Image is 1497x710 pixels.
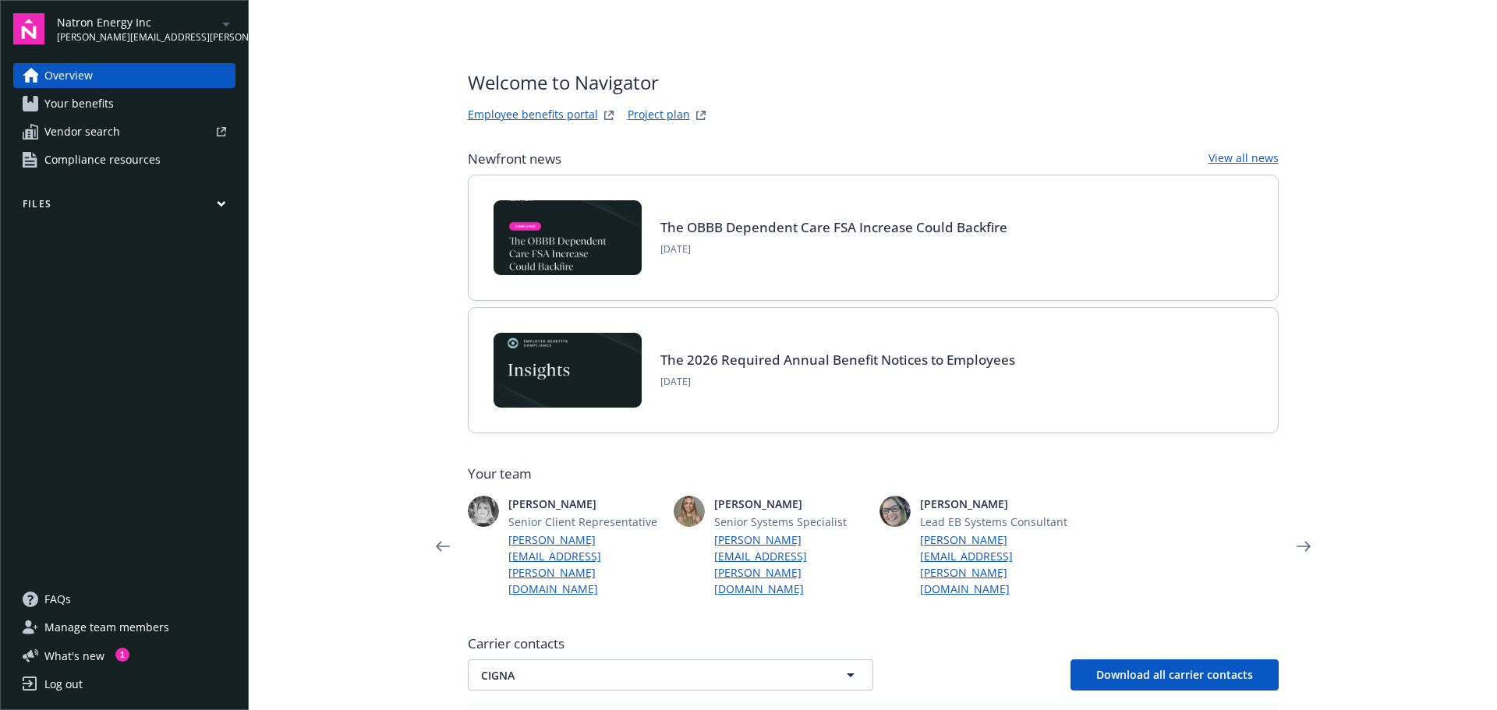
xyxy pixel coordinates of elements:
[115,648,129,662] div: 1
[44,672,83,697] div: Log out
[600,106,618,125] a: striveWebsite
[920,532,1073,597] a: [PERSON_NAME][EMAIL_ADDRESS][PERSON_NAME][DOMAIN_NAME]
[920,514,1073,530] span: Lead EB Systems Consultant
[879,496,911,527] img: photo
[468,634,1279,653] span: Carrier contacts
[714,514,867,530] span: Senior Systems Specialist
[1096,667,1253,682] span: Download all carrier contacts
[692,106,710,125] a: projectPlanWebsite
[217,14,235,33] a: arrowDropDown
[44,648,104,664] span: What ' s new
[44,615,169,640] span: Manage team members
[1209,150,1279,168] a: View all news
[13,615,235,640] a: Manage team members
[628,106,690,125] a: Project plan
[1291,534,1316,559] a: Next
[660,351,1015,369] a: The 2026 Required Annual Benefit Notices to Employees
[430,534,455,559] a: Previous
[44,91,114,116] span: Your benefits
[13,63,235,88] a: Overview
[57,14,217,30] span: Natron Energy Inc
[920,496,1073,512] span: [PERSON_NAME]
[468,150,561,168] span: Newfront news
[468,659,873,691] button: CIGNA
[1071,659,1279,691] button: Download all carrier contacts
[13,587,235,612] a: FAQs
[468,465,1279,483] span: Your team
[13,648,129,664] button: What's new1
[13,197,235,217] button: Files
[57,30,217,44] span: [PERSON_NAME][EMAIL_ADDRESS][PERSON_NAME][DOMAIN_NAME]
[660,242,1007,256] span: [DATE]
[44,587,71,612] span: FAQs
[508,514,661,530] span: Senior Client Representative
[660,375,1015,389] span: [DATE]
[508,496,661,512] span: [PERSON_NAME]
[13,147,235,172] a: Compliance resources
[44,63,93,88] span: Overview
[13,13,44,44] img: navigator-logo.svg
[44,119,120,144] span: Vendor search
[714,532,867,597] a: [PERSON_NAME][EMAIL_ADDRESS][PERSON_NAME][DOMAIN_NAME]
[494,200,642,275] img: BLOG-Card Image - Compliance - OBBB Dep Care FSA - 08-01-25.jpg
[714,496,867,512] span: [PERSON_NAME]
[468,106,598,125] a: Employee benefits portal
[674,496,705,527] img: photo
[44,147,161,172] span: Compliance resources
[494,333,642,408] img: Card Image - EB Compliance Insights.png
[468,69,710,97] span: Welcome to Navigator
[13,119,235,144] a: Vendor search
[468,496,499,527] img: photo
[660,218,1007,236] a: The OBBB Dependent Care FSA Increase Could Backfire
[508,532,661,597] a: [PERSON_NAME][EMAIL_ADDRESS][PERSON_NAME][DOMAIN_NAME]
[57,13,235,44] button: Natron Energy Inc[PERSON_NAME][EMAIL_ADDRESS][PERSON_NAME][DOMAIN_NAME]arrowDropDown
[481,667,805,684] span: CIGNA
[13,91,235,116] a: Your benefits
